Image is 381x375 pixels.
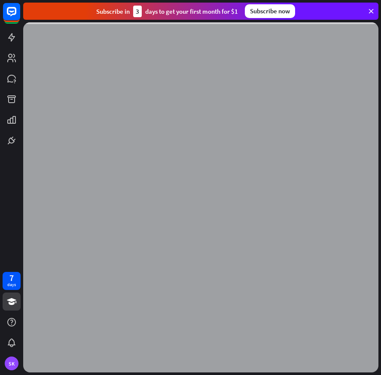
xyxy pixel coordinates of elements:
[3,272,21,290] a: 7 days
[5,357,18,370] div: SK
[133,6,142,17] div: 3
[245,4,295,18] div: Subscribe now
[7,282,16,288] div: days
[96,6,238,17] div: Subscribe in days to get your first month for $1
[9,274,14,282] div: 7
